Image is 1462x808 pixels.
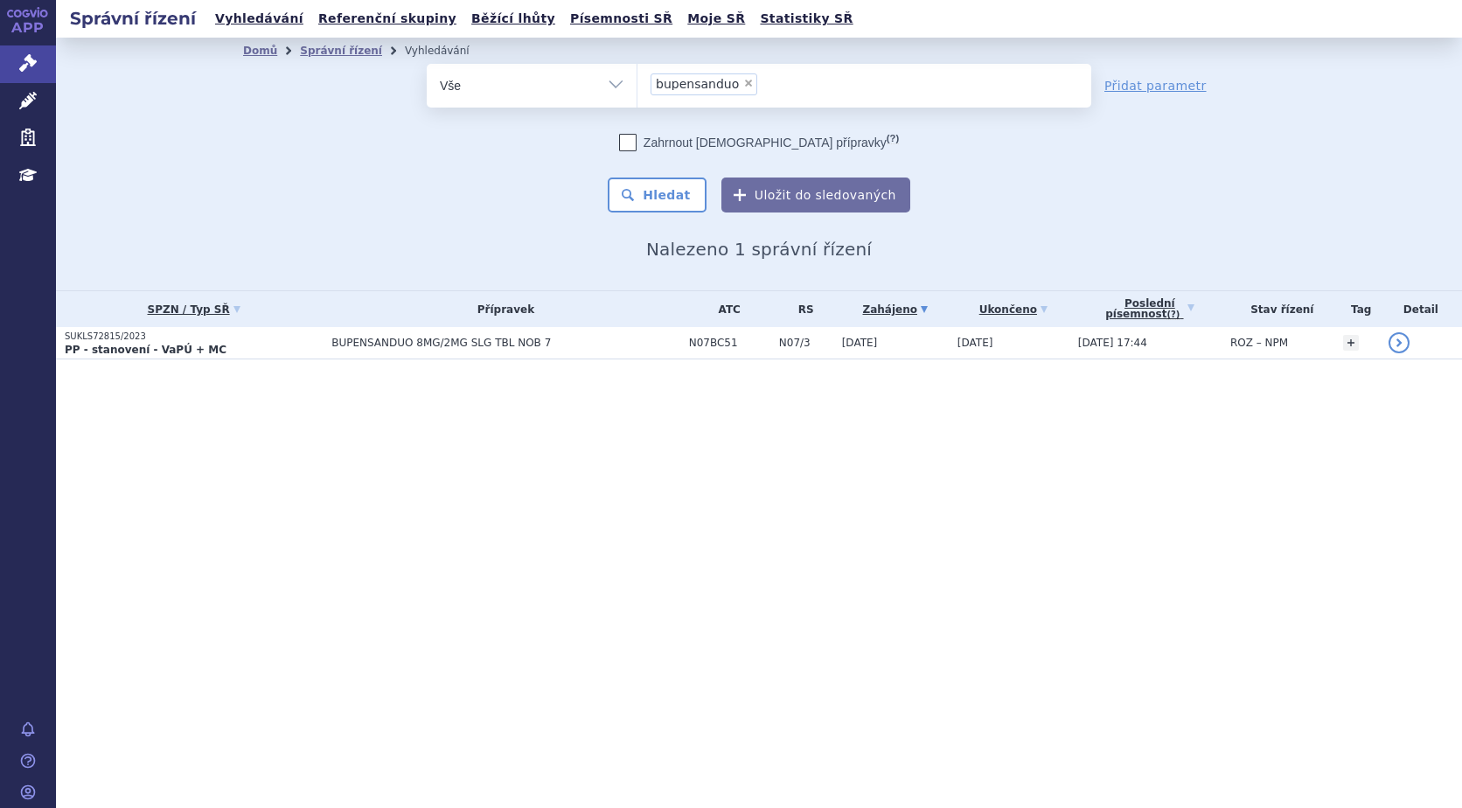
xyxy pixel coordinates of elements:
[300,45,382,57] a: Správní řízení
[65,344,226,356] strong: PP - stanovení - VaPÚ + MC
[957,297,1069,322] a: Ukončeno
[842,297,949,322] a: Zahájeno
[466,7,560,31] a: Běžící lhůty
[1380,291,1462,327] th: Detail
[957,337,993,349] span: [DATE]
[331,337,680,349] span: BUPENSANDUO 8MG/2MG SLG TBL NOB 7
[565,7,678,31] a: Písemnosti SŘ
[646,239,872,260] span: Nalezeno 1 správní řízení
[243,45,277,57] a: Domů
[762,73,772,94] input: bupensanduo
[842,337,878,349] span: [DATE]
[1078,291,1222,327] a: Poslednípísemnost(?)
[1389,332,1410,353] a: detail
[1222,291,1334,327] th: Stav řízení
[721,178,910,212] button: Uložit do sledovaných
[887,133,899,144] abbr: (?)
[210,7,309,31] a: Vyhledávání
[323,291,680,327] th: Přípravek
[608,178,707,212] button: Hledat
[1078,337,1147,349] span: [DATE] 17:44
[1166,310,1180,320] abbr: (?)
[65,297,323,322] a: SPZN / Typ SŘ
[619,134,899,151] label: Zahrnout [DEMOGRAPHIC_DATA] přípravky
[755,7,858,31] a: Statistiky SŘ
[743,78,754,88] span: ×
[656,78,739,90] span: bupensanduo
[1334,291,1380,327] th: Tag
[1230,337,1288,349] span: ROZ – NPM
[65,331,323,343] p: SUKLS72815/2023
[56,6,210,31] h2: Správní řízení
[689,337,770,349] span: N07BC51
[1104,77,1207,94] a: Přidat parametr
[405,38,492,64] li: Vyhledávání
[1343,335,1359,351] a: +
[779,337,833,349] span: N07/3
[680,291,770,327] th: ATC
[770,291,833,327] th: RS
[313,7,462,31] a: Referenční skupiny
[682,7,750,31] a: Moje SŘ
